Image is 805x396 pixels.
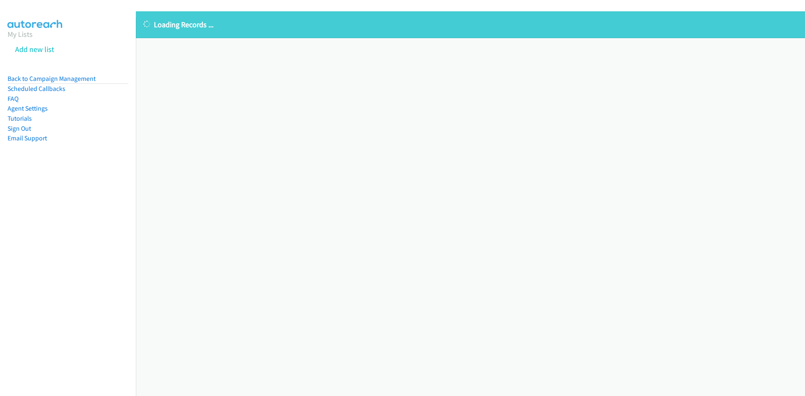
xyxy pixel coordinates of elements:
a: Sign Out [8,124,31,132]
a: Add new list [15,44,54,54]
a: Scheduled Callbacks [8,85,65,93]
a: My Lists [8,29,33,39]
a: Tutorials [8,114,32,122]
a: FAQ [8,95,18,103]
a: Back to Campaign Management [8,75,96,83]
p: Loading Records ... [143,19,797,30]
a: Email Support [8,134,47,142]
a: Agent Settings [8,104,48,112]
